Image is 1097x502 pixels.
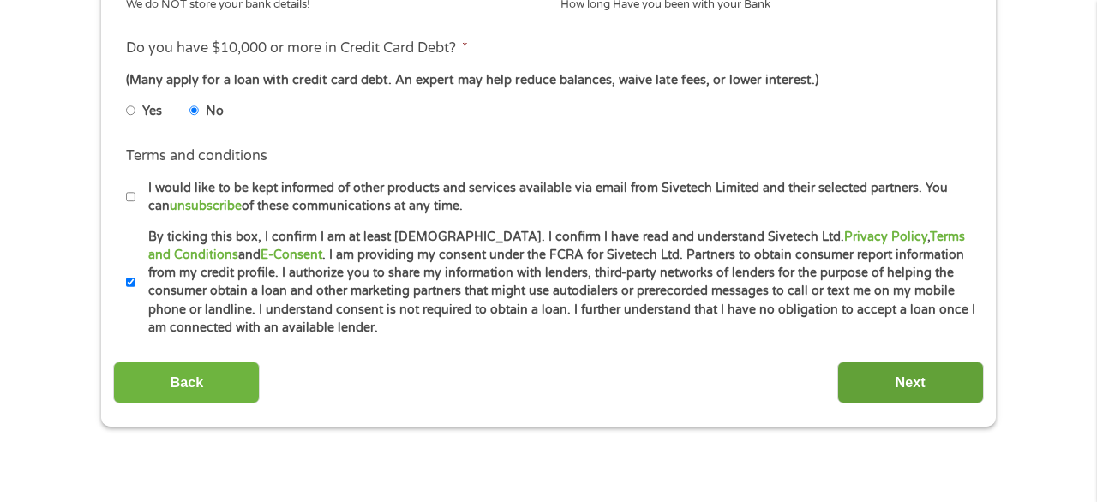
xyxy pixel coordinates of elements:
label: I would like to be kept informed of other products and services available via email from Sivetech... [135,179,976,216]
a: E-Consent [261,248,322,262]
input: Back [113,362,260,403]
label: Do you have $10,000 or more in Credit Card Debt? [126,39,468,57]
label: Yes [142,102,162,121]
div: (Many apply for a loan with credit card debt. An expert may help reduce balances, waive late fees... [126,71,971,90]
label: By ticking this box, I confirm I am at least [DEMOGRAPHIC_DATA]. I confirm I have read and unders... [135,228,976,338]
a: Terms and Conditions [148,230,965,262]
label: Terms and conditions [126,147,267,165]
a: Privacy Policy [844,230,927,244]
label: No [206,102,224,121]
input: Next [837,362,984,403]
a: unsubscribe [170,199,242,213]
